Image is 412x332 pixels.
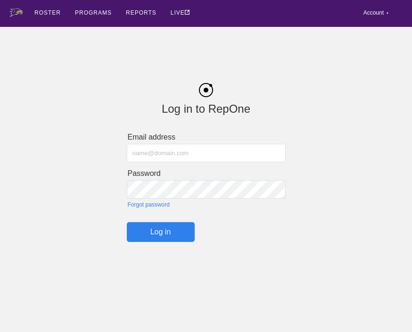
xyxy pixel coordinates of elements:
div: Log in to RepOne [127,102,286,116]
input: Log in [127,222,195,242]
div: ▼ [386,10,389,16]
input: name@domain.com [127,144,286,162]
a: Forgot password [128,201,286,208]
label: Email address [128,133,286,141]
img: black_logo.png [199,83,213,97]
label: Password [128,169,286,178]
img: logo [9,8,23,17]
